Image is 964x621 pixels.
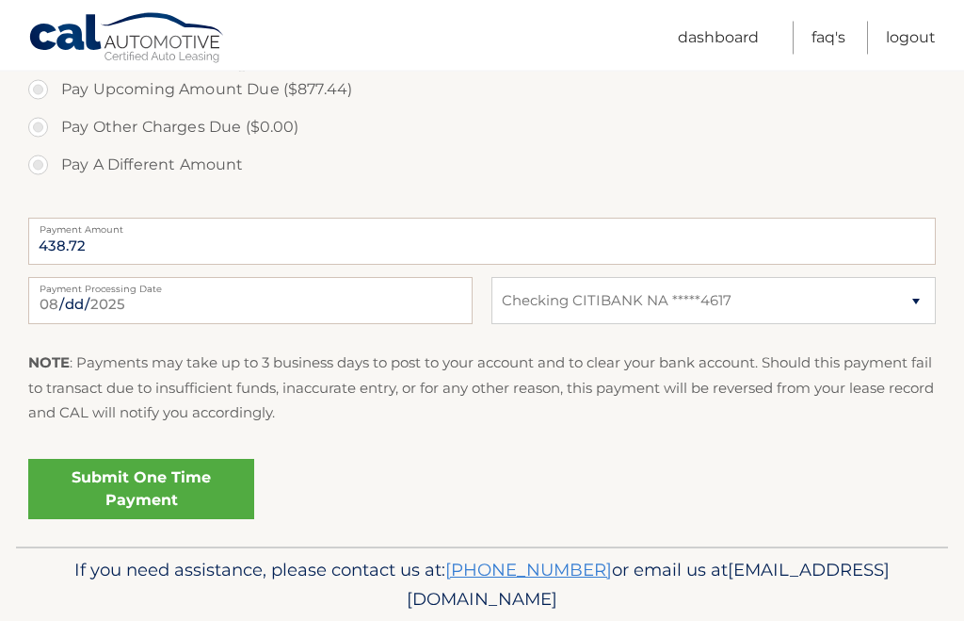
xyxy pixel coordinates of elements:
a: FAQ's [811,22,845,55]
a: Submit One Time Payment [28,460,254,520]
a: [PHONE_NUMBER] [445,560,612,581]
input: Payment Date [28,278,473,325]
label: Pay Other Charges Due ($0.00) [28,109,936,147]
p: : Payments may take up to 3 business days to post to your account and to clear your bank account.... [28,351,936,426]
p: If you need assistance, please contact us at: or email us at [44,556,920,616]
label: Pay A Different Amount [28,147,936,185]
input: Payment Amount [28,219,936,266]
label: Payment Amount [28,219,936,234]
a: Cal Automotive [28,12,226,67]
a: Dashboard [678,22,759,55]
a: Logout [886,22,936,55]
strong: NOTE [28,354,70,372]
label: Payment Processing Date [28,278,473,293]
label: Pay Upcoming Amount Due ($877.44) [28,72,936,109]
